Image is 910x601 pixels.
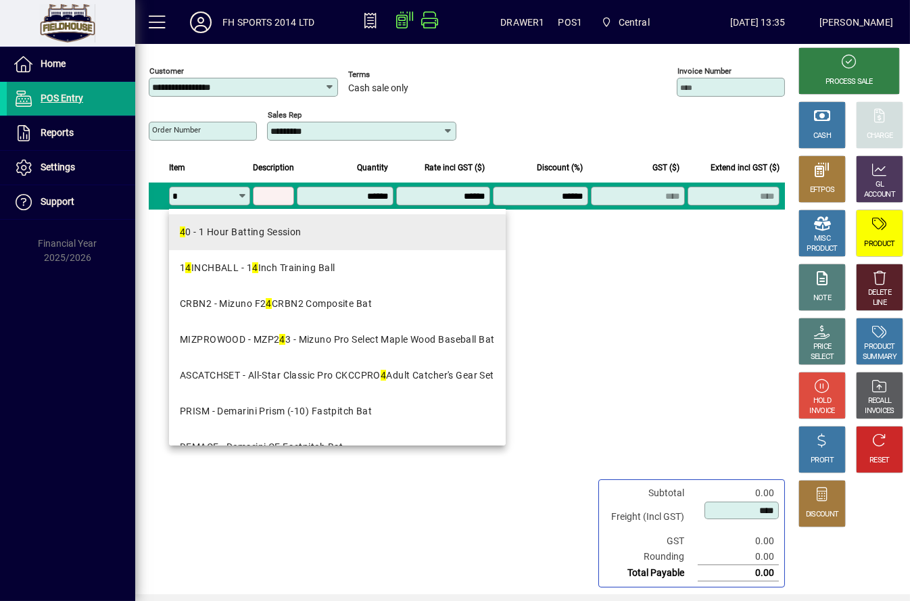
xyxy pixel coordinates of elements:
div: ACCOUNT [864,190,895,200]
span: GST ($) [652,160,679,175]
td: 0.00 [698,533,779,549]
mat-option: 40 - 1 Hour Batting Session [169,214,506,250]
span: Home [41,58,66,69]
td: Freight (Incl GST) [604,501,698,533]
a: Reports [7,116,135,150]
span: DRAWER1 [500,11,544,33]
em: 4 [252,262,258,273]
td: Total Payable [604,565,698,581]
div: SUMMARY [863,352,896,362]
span: Discount (%) [537,160,583,175]
div: PRODUCT [864,342,894,352]
div: 1 INCHBALL - 1 Inch Training Ball [180,261,335,275]
mat-option: PRISM - Demarini Prism (-10) Fastpitch Bat [169,393,506,429]
div: SELECT [811,352,834,362]
div: INVOICE [809,406,834,416]
em: 4 [266,298,271,309]
div: 0 - 1 Hour Batting Session [180,225,302,239]
div: DELETE [868,288,891,298]
div: PROCESS SALE [825,77,873,87]
td: 0.00 [698,485,779,501]
mat-label: Invoice number [677,66,732,76]
div: [PERSON_NAME] [819,11,893,33]
span: Central [596,10,655,34]
a: Home [7,47,135,81]
button: Profile [179,10,222,34]
span: Description [253,160,294,175]
span: Central [619,11,650,33]
span: Cash sale only [348,83,408,94]
mat-label: Order number [152,125,201,135]
div: LINE [873,298,886,308]
div: FH SPORTS 2014 LTD [222,11,314,33]
div: INVOICES [865,406,894,416]
span: Reports [41,127,74,138]
td: GST [604,533,698,549]
div: RECALL [868,396,892,406]
div: DISCOUNT [806,510,838,520]
span: Terms [348,70,429,79]
em: 4 [180,226,185,237]
div: PROFIT [811,456,834,466]
td: Subtotal [604,485,698,501]
span: Support [41,196,74,207]
div: CASH [813,131,831,141]
div: PRODUCT [864,239,894,249]
div: PRISM - Demarini Prism (-10) Fastpitch Bat [180,404,372,418]
div: PRICE [813,342,832,352]
td: Rounding [604,549,698,565]
div: RESET [869,456,890,466]
div: MISC [814,234,830,244]
div: ASCATCHSET - All-Star Classic Pro CKCCPRO Adult Catcher's Gear Set [180,368,494,383]
div: NOTE [813,293,831,304]
a: Settings [7,151,135,185]
a: Support [7,185,135,219]
div: GL [876,180,884,190]
span: POS Entry [41,93,83,103]
div: MIZPROWOOD - MZP2 3 - Mizuno Pro Select Maple Wood Baseball Bat [180,333,495,347]
td: 0.00 [698,549,779,565]
span: Quantity [357,160,388,175]
span: Extend incl GST ($) [711,160,780,175]
em: 4 [381,370,386,381]
mat-option: ASCATCHSET - All-Star Classic Pro CKCCPRO4 Adult Catcher's Gear Set [169,358,506,393]
span: Rate incl GST ($) [425,160,485,175]
div: PRODUCT [807,244,837,254]
em: 4 [185,262,191,273]
mat-option: MIZPROWOOD - MZP243 - Mizuno Pro Select Maple Wood Baseball Bat [169,322,506,358]
span: Settings [41,162,75,172]
div: CRBN2 - Mizuno F2 CRBN2 Composite Bat [180,297,372,311]
em: 4 [279,334,285,345]
span: Item [169,160,185,175]
div: DEMACF - Demarini CF Fastpitch Bat [180,440,343,454]
mat-option: CRBN2 - Mizuno F24 CRBN2 Composite Bat [169,286,506,322]
mat-label: Sales rep [268,110,302,120]
mat-label: Customer [149,66,184,76]
mat-option: 14INCHBALL - 14 Inch Training Ball [169,250,506,286]
td: 0.00 [698,565,779,581]
mat-option: DEMACF - Demarini CF Fastpitch Bat [169,429,506,465]
span: POS1 [558,11,582,33]
div: EFTPOS [810,185,835,195]
span: [DATE] 13:35 [696,11,819,33]
div: CHARGE [867,131,893,141]
div: HOLD [813,396,831,406]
